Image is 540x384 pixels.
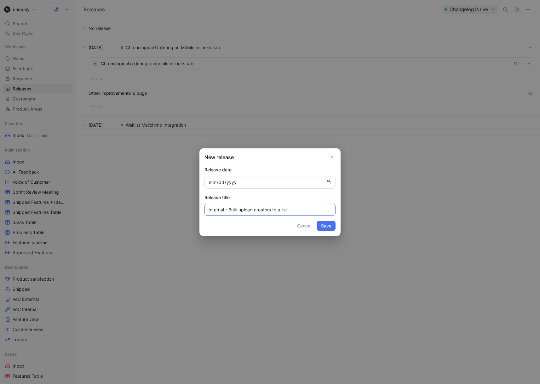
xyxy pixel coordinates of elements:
div: Release date [204,166,336,174]
button: Cancel [294,221,314,231]
div: Release title [204,194,336,201]
button: Save [317,221,336,231]
button: Close [328,153,336,161]
h2: New release [204,153,336,161]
